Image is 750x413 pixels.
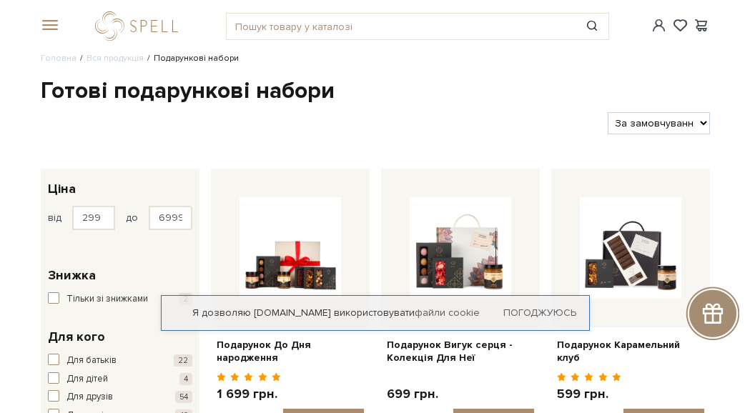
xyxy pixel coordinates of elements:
[48,292,192,307] button: Тільки зі знижками 2
[66,372,108,387] span: Для дітей
[48,212,61,224] span: від
[48,266,96,285] span: Знижка
[503,307,576,319] a: Погоджуюсь
[48,372,192,387] button: Для дітей 4
[66,292,148,307] span: Тільки зі знижками
[95,11,184,41] a: logo
[48,179,76,199] span: Ціна
[41,76,710,106] h1: Готові подарункові набори
[144,52,239,65] li: Подарункові набори
[227,14,576,39] input: Пошук товару у каталозі
[557,339,704,364] a: Подарунок Карамельний клуб
[41,53,77,64] a: Головна
[48,354,192,368] button: Для батьків 22
[217,386,282,402] p: 1 699 грн.
[48,390,192,404] button: Для друзів 54
[217,339,364,364] a: Подарунок До Дня народження
[387,386,438,402] p: 699 грн.
[576,14,608,39] button: Пошук товару у каталозі
[557,386,622,402] p: 599 грн.
[72,206,116,230] input: Ціна
[175,391,192,403] span: 54
[415,307,480,319] a: файли cookie
[179,373,192,385] span: 4
[48,327,105,347] span: Для кого
[126,212,138,224] span: до
[66,354,117,368] span: Для батьків
[387,339,534,364] a: Подарунок Вигук серця - Колекція Для Неї
[162,307,589,319] div: Я дозволяю [DOMAIN_NAME] використовувати
[149,206,192,230] input: Ціна
[174,354,192,367] span: 22
[87,53,144,64] a: Вся продукція
[66,390,113,404] span: Для друзів
[179,293,192,305] span: 2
